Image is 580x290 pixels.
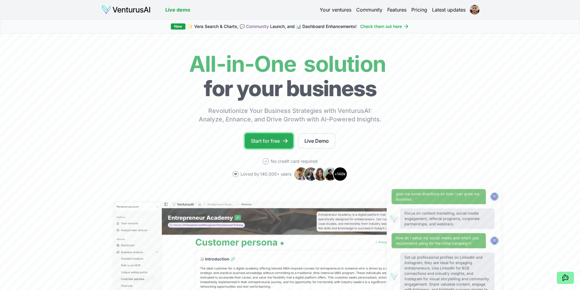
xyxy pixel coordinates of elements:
[304,167,318,181] img: Avatar 2
[313,167,328,181] img: Avatar 3
[171,23,185,30] div: New
[245,133,293,148] a: Start for free
[165,6,190,13] a: Live demo
[432,6,466,13] a: Latest updates
[411,6,427,13] a: Pricing
[188,23,357,30] span: ✨ Vera Search & Charts, 💬 Launch, and 📊 Dashboard Enhancements!
[470,5,480,15] img: ACg8ocICyIBYsCGD29EhFYJ0lauhm_Vqm_lfQ3hi7TpPornT_Rb-Zn0=s96-c
[246,24,269,29] a: Community
[356,6,382,13] a: Community
[101,5,151,15] img: logo
[360,23,409,30] a: Check them out here
[298,133,335,148] a: Live Demo
[294,167,308,181] img: Avatar 1
[323,167,338,181] img: Avatar 4
[387,6,406,13] a: Features
[320,6,351,13] a: Your ventures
